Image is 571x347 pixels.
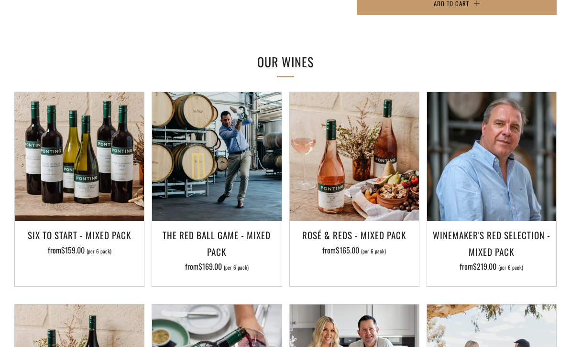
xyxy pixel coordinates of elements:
[157,227,276,259] h3: The Red Ball Game - Mixed Pack
[498,265,523,270] span: (per 6 pack)
[61,244,85,256] span: $159.00
[128,52,443,72] h2: Our Wines
[336,244,359,256] span: $165.00
[473,261,496,272] span: $219.00
[152,227,281,274] a: The Red Ball Game - Mixed Pack from$169.00 (per 6 pack)
[361,249,386,254] span: (per 6 pack)
[460,261,523,272] span: from
[427,227,556,274] a: Winemaker's Red Selection - Mixed Pack from$219.00 (per 6 pack)
[295,227,414,243] h3: Rosé & Reds - Mixed Pack
[322,244,386,256] span: from
[48,244,111,256] span: from
[198,261,222,272] span: $169.00
[87,249,111,254] span: (per 6 pack)
[15,227,144,274] a: Six To Start - Mixed Pack from$159.00 (per 6 pack)
[20,227,139,243] h3: Six To Start - Mixed Pack
[290,227,419,274] a: Rosé & Reds - Mixed Pack from$165.00 (per 6 pack)
[185,261,249,272] span: from
[224,265,249,270] span: (per 6 pack)
[432,227,551,259] h3: Winemaker's Red Selection - Mixed Pack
